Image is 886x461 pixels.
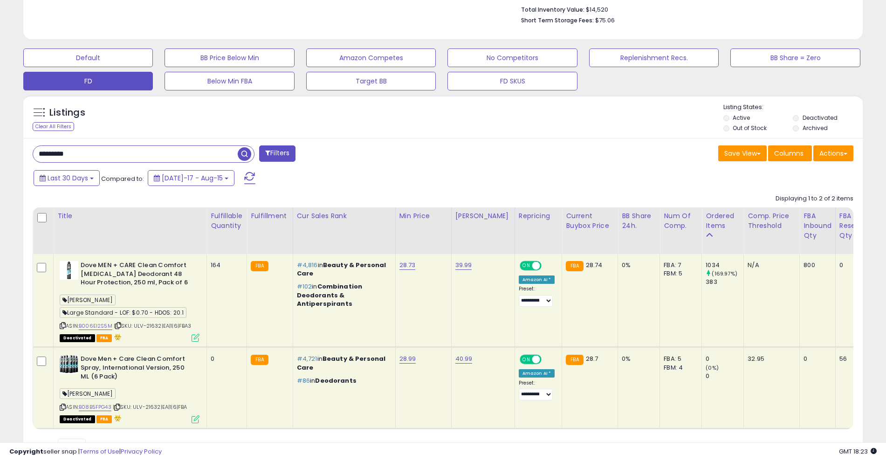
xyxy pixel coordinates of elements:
[566,261,583,271] small: FBA
[9,447,43,456] strong: Copyright
[251,355,268,365] small: FBA
[60,355,78,373] img: 51F4vUEFHCL._SL40_.jpg
[706,261,743,269] div: 1034
[519,286,555,307] div: Preset:
[251,261,268,271] small: FBA
[297,282,388,308] p: in
[586,354,598,363] span: 28.7
[297,377,388,385] p: in
[718,145,767,161] button: Save View
[748,261,792,269] div: N/A
[34,170,100,186] button: Last 30 Days
[723,103,863,112] p: Listing States:
[114,322,192,330] span: | SKU: ULV-21632|EA|1|6|FBA3
[540,356,555,364] span: OFF
[211,211,243,231] div: Fulfillable Quantity
[706,355,743,363] div: 0
[813,145,853,161] button: Actions
[297,282,363,308] span: Combination Deodorants & Antiperspirants
[839,355,867,363] div: 56
[664,364,694,372] div: FBM: 4
[586,261,603,269] span: 28.74
[211,355,240,363] div: 0
[297,211,391,221] div: Cur Sales Rank
[9,447,162,456] div: seller snap | |
[447,48,577,67] button: No Competitors
[748,355,792,363] div: 32.95
[566,211,614,231] div: Current Buybox Price
[540,262,555,270] span: OFF
[706,211,740,231] div: Ordered Items
[622,261,652,269] div: 0%
[60,261,78,280] img: 31525A0acPL._SL40_.jpg
[79,322,112,330] a: B006EI2S5M
[79,403,111,411] a: B08B5FPG43
[165,48,294,67] button: BB Price Below Min
[297,354,317,363] span: #4,721
[455,261,472,270] a: 39.99
[455,211,511,221] div: [PERSON_NAME]
[148,170,234,186] button: [DATE]-17 - Aug-15
[804,211,831,241] div: FBA inbound Qty
[521,16,594,24] b: Short Term Storage Fees:
[60,415,95,423] span: All listings that are unavailable for purchase on Amazon for any reason other than out-of-stock
[81,355,194,383] b: Dove Men + Care Clean Comfort Spray, International Version, 250 ML (6 Pack)
[60,261,199,341] div: ASIN:
[297,355,388,372] p: in
[566,355,583,365] small: FBA
[80,447,119,456] a: Terms of Use
[306,72,436,90] button: Target BB
[521,356,532,364] span: ON
[60,295,116,305] span: [PERSON_NAME]
[664,269,694,278] div: FBM: 5
[521,6,584,14] b: Total Inventory Value:
[706,372,743,380] div: 0
[399,211,447,221] div: Min Price
[803,114,838,122] label: Deactivated
[706,278,743,286] div: 383
[774,149,804,158] span: Columns
[839,447,877,456] span: 2025-09-15 18:23 GMT
[101,174,144,183] span: Compared to:
[622,211,656,231] div: BB Share 24h.
[60,355,199,422] div: ASIN:
[521,3,846,14] li: $14,520
[306,48,436,67] button: Amazon Competes
[733,114,750,122] label: Active
[297,261,318,269] span: #4,816
[113,403,187,411] span: | SKU: ULV-21632|EA|1|6|FBA
[40,441,107,450] span: Show: entries
[768,145,812,161] button: Columns
[399,261,416,270] a: 28.73
[839,261,867,269] div: 0
[211,261,240,269] div: 164
[60,388,116,399] span: [PERSON_NAME]
[297,261,386,278] span: Beauty & Personal Care
[839,211,871,241] div: FBA Reserved Qty
[804,355,828,363] div: 0
[297,376,310,385] span: #86
[595,16,615,25] span: $75.06
[589,48,719,67] button: Replenishment Recs.
[519,275,555,284] div: Amazon AI *
[399,354,416,364] a: 28.99
[162,173,223,183] span: [DATE]-17 - Aug-15
[297,261,388,278] p: in
[664,261,694,269] div: FBA: 7
[112,415,122,421] i: hazardous material
[803,124,828,132] label: Archived
[259,145,295,162] button: Filters
[23,72,153,90] button: FD
[57,211,203,221] div: Title
[447,72,577,90] button: FD SKUS
[251,211,288,221] div: Fulfillment
[712,270,737,277] small: (169.97%)
[297,282,312,291] span: #102
[48,173,88,183] span: Last 30 Days
[519,369,555,378] div: Amazon AI *
[81,261,194,289] b: Dove MEN + CARE Clean Comfort [MEDICAL_DATA] Deodorant 48 Hour Protection, 250 ml, Pack of 6
[730,48,860,67] button: BB Share = Zero
[455,354,473,364] a: 40.99
[664,355,694,363] div: FBA: 5
[96,415,112,423] span: FBA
